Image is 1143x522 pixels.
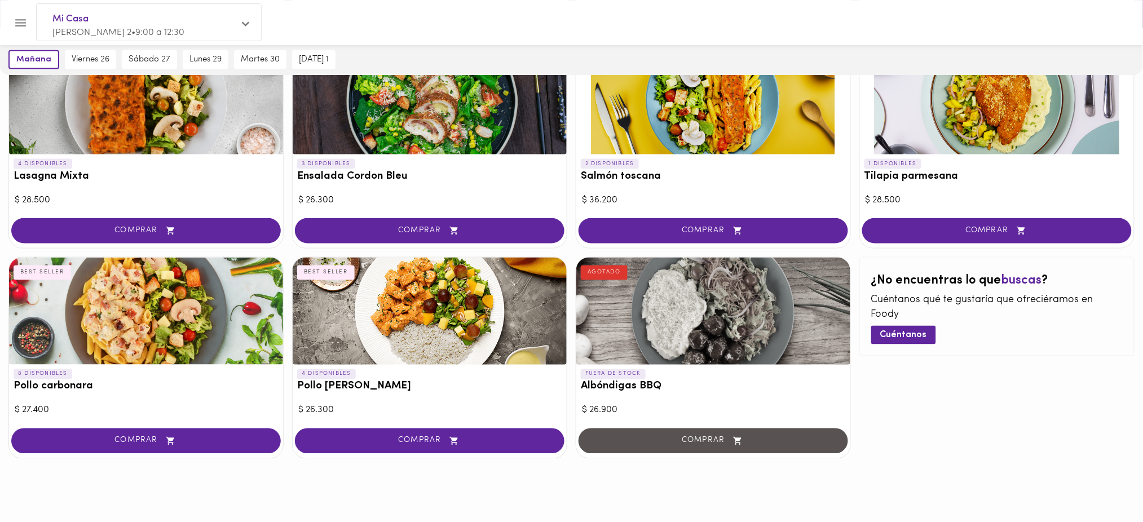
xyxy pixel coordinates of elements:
p: Cuéntanos qué te gustaría que ofreciéramos en Foody [871,294,1123,322]
div: Ensalada Cordon Bleu [293,47,567,154]
div: Albóndigas BBQ [576,258,850,365]
div: BEST SELLER [297,266,355,280]
button: Menu [7,9,34,37]
button: martes 30 [234,50,286,69]
button: [DATE] 1 [292,50,336,69]
p: FUERA DE STOCK [581,369,646,379]
span: Mi Casa [52,12,234,26]
h2: ¿No encuentras lo que ? [871,275,1123,288]
h3: Salmón toscana [581,171,846,183]
span: COMPRAR [25,226,267,236]
div: Pollo carbonara [9,258,283,365]
div: Tilapia parmesana [860,47,1134,154]
div: $ 26.300 [298,404,561,417]
div: $ 27.400 [15,404,277,417]
p: 1 DISPONIBLES [864,159,921,169]
button: Cuéntanos [871,326,936,344]
div: Salmón toscana [576,47,850,154]
div: AGOTADO [581,266,628,280]
button: COMPRAR [11,218,281,244]
iframe: Messagebird Livechat Widget [1078,457,1132,511]
button: COMPRAR [11,428,281,454]
p: 4 DISPONIBLES [14,159,72,169]
span: COMPRAR [309,226,550,236]
span: [PERSON_NAME] 2 • 9:00 a 12:30 [52,28,184,37]
p: 4 DISPONIBLES [297,369,356,379]
span: viernes 26 [72,55,109,65]
button: COMPRAR [295,428,564,454]
span: COMPRAR [593,226,834,236]
div: $ 36.200 [582,194,845,207]
span: Cuéntanos [880,330,927,341]
button: sábado 27 [122,50,177,69]
p: 8 DISPONIBLES [14,369,72,379]
button: lunes 29 [183,50,228,69]
p: 3 DISPONIBLES [297,159,355,169]
button: COMPRAR [579,218,848,244]
p: 2 DISPONIBLES [581,159,639,169]
span: [DATE] 1 [299,55,329,65]
h3: Tilapia parmesana [864,171,1129,183]
h3: Albóndigas BBQ [581,381,846,393]
button: mañana [8,50,59,69]
div: Pollo Tikka Massala [293,258,567,365]
h3: Pollo carbonara [14,381,279,393]
h3: Pollo [PERSON_NAME] [297,381,562,393]
h3: Ensalada Cordon Bleu [297,171,562,183]
span: lunes 29 [189,55,222,65]
div: Lasagna Mixta [9,47,283,154]
span: mañana [16,55,51,65]
span: buscas [1001,275,1042,287]
div: $ 28.500 [866,194,1128,207]
button: COMPRAR [862,218,1132,244]
button: COMPRAR [295,218,564,244]
span: COMPRAR [309,436,550,446]
span: martes 30 [241,55,280,65]
h3: Lasagna Mixta [14,171,279,183]
div: $ 26.300 [298,194,561,207]
span: COMPRAR [876,226,1118,236]
span: COMPRAR [25,436,267,446]
span: sábado 27 [129,55,170,65]
div: $ 28.500 [15,194,277,207]
button: viernes 26 [65,50,116,69]
div: BEST SELLER [14,266,71,280]
div: $ 26.900 [582,404,845,417]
